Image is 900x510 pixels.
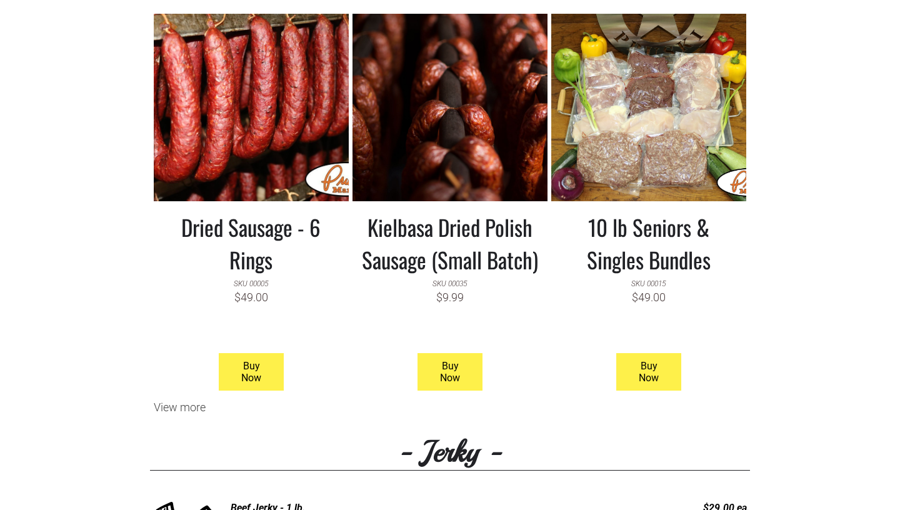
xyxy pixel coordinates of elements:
div: $49.00 [632,289,666,304]
span: Buy Now [419,354,481,390]
a: Buy Now [616,353,682,391]
a: Dried Sausage - 6 Rings SKU 00005 $49.00 [163,201,339,347]
h3: - Jerky - [150,432,750,471]
a: Buy Now [219,353,284,391]
h3: 10 lb Seniors & Singles Bundles [561,211,737,276]
div: View more [150,401,750,414]
h3: Kielbasa Dried Polish Sausage (Small Batch) [362,211,538,276]
a: Buy Now [417,353,483,391]
h3: Dried Sausage - 6 Rings [163,211,339,276]
div: $9.99 [436,289,464,304]
div: SKU 00035 [432,276,467,289]
div: $49.00 [234,289,268,304]
span: Buy Now [220,354,282,390]
span: Buy Now [617,354,680,390]
div: SKU 00005 [234,276,268,289]
div: SKU 00015 [631,276,666,289]
a: 10 lb Seniors & Singles Bundles SKU 00015 $49.00 [561,201,737,347]
a: Kielbasa Dried Polish Sausage (Small Batch) SKU 00035 $9.99 [362,201,538,347]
